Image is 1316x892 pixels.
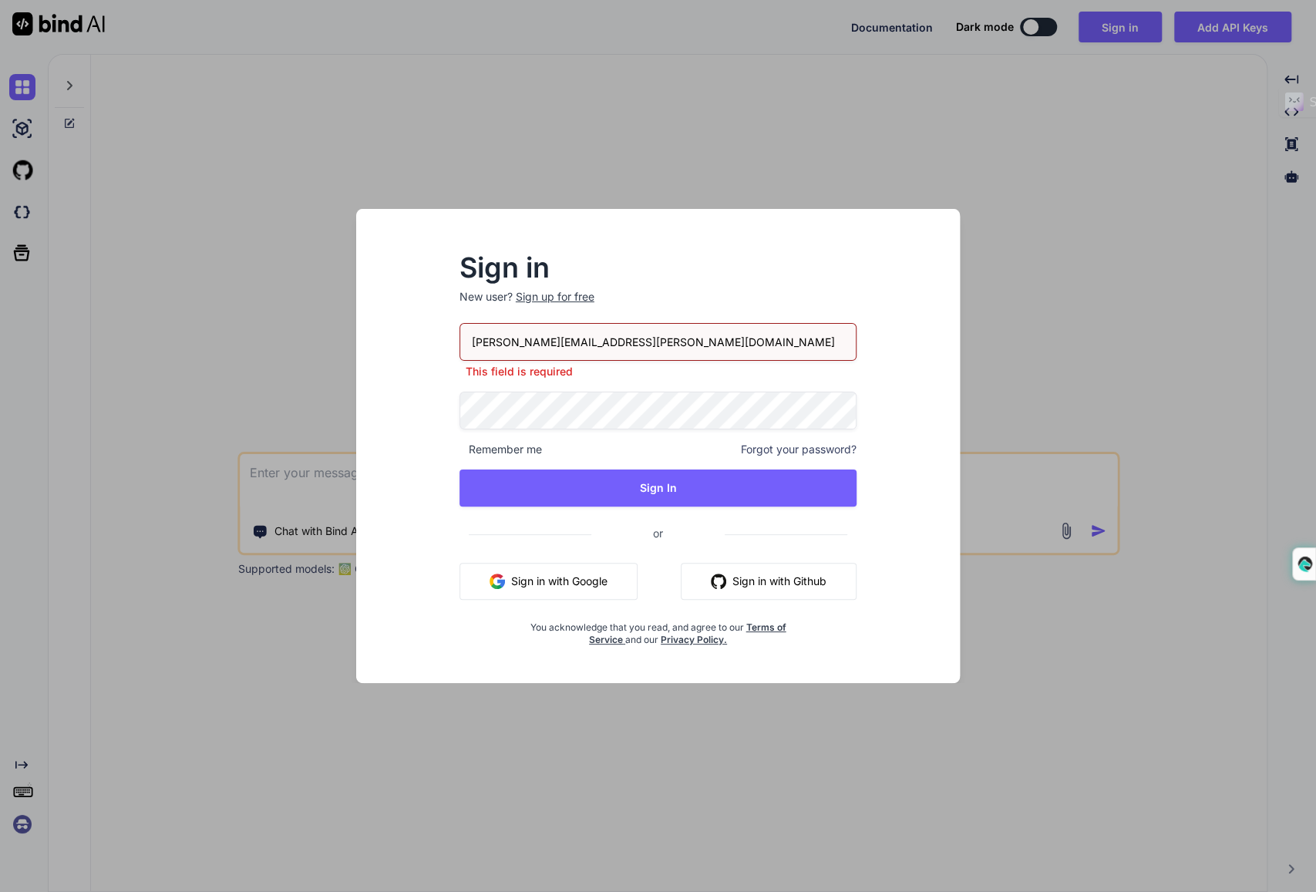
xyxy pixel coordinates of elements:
span: Forgot your password? [741,442,857,457]
button: Sign in with Google [459,563,638,600]
span: Remember me [459,442,542,457]
div: You acknowledge that you read, and agree to our and our [526,612,791,646]
img: google [490,574,505,589]
p: New user? [459,289,857,323]
img: github [711,574,726,589]
input: Login or Email [459,323,857,361]
button: Sign in with Github [681,563,857,600]
span: or [591,514,725,552]
div: Sign up for free [516,289,594,305]
p: This field is required [459,364,857,379]
a: Terms of Service [589,621,786,645]
button: Sign In [459,470,857,507]
h2: Sign in [459,255,857,280]
a: Privacy Policy. [661,634,727,645]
